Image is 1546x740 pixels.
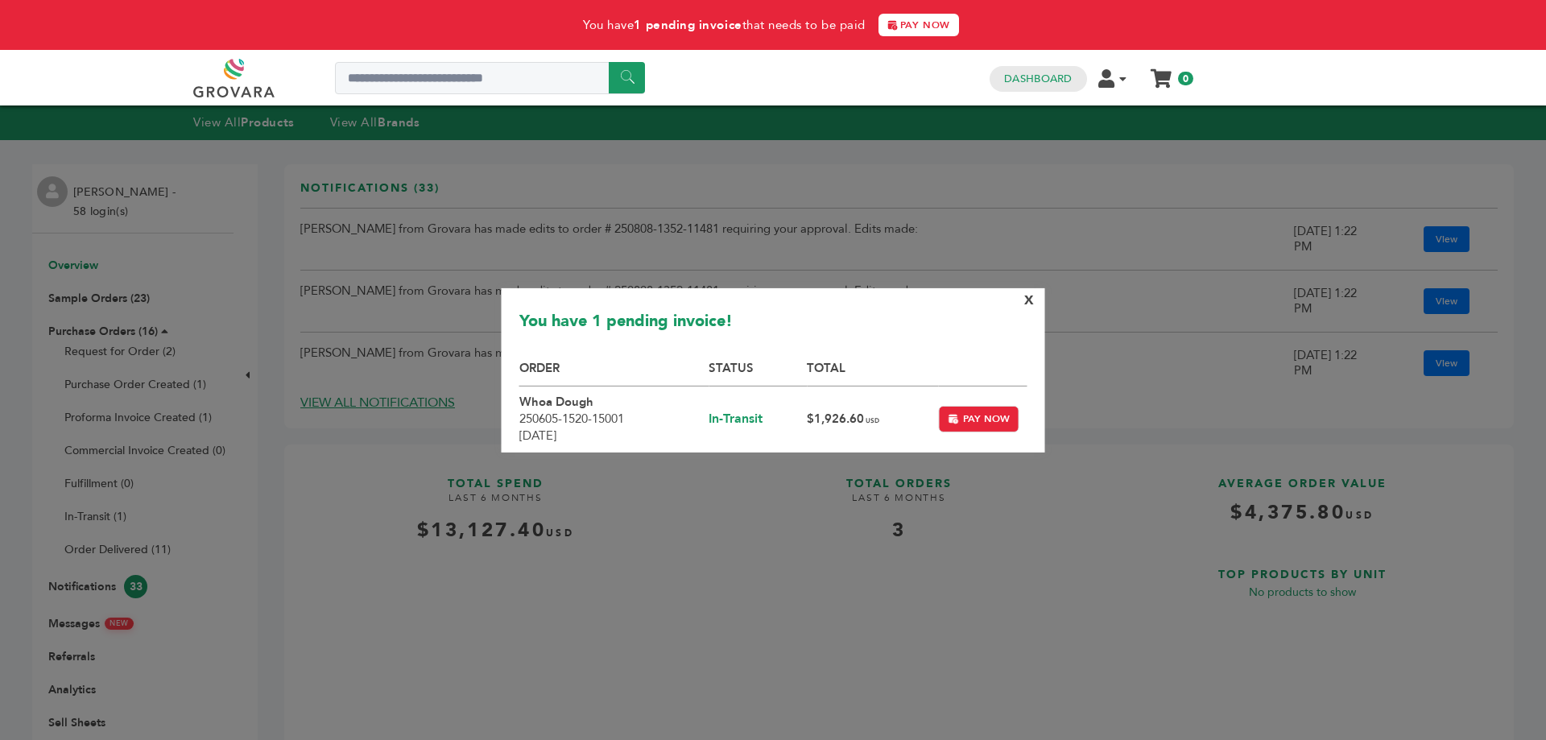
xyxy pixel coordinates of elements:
div: [DATE] [519,428,709,444]
a: My Cart [1152,64,1171,81]
th: TOTAL [807,359,938,386]
strong: 1 pending invoice [634,17,742,33]
th: STATUS [709,359,807,386]
input: Search a product or brand... [335,62,645,94]
a: Dashboard [1004,72,1072,86]
div: 250605-1520-15001 [519,411,709,428]
td: In-Transit [709,387,807,453]
a: PAY NOW [878,14,959,36]
span: 0 [1178,72,1193,85]
h2: You have 1 pending invoice! [519,309,1027,339]
strong: $1,926.60 [807,411,864,427]
span: X [1024,291,1034,308]
button: PAY NOW [939,406,1019,432]
span: USD [866,416,879,425]
th: ORDER [519,359,709,386]
span: You have that needs to be paid [583,17,866,33]
strong: Whoa Dough [519,394,593,410]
